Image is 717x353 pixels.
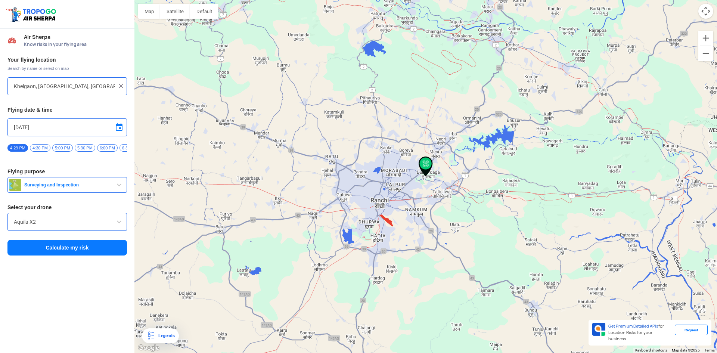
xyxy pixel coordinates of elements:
[7,169,127,174] h3: Flying purpose
[138,4,160,19] button: Show street map
[7,65,127,71] span: Search by name or select on map
[9,179,21,191] img: survey.png
[7,57,127,62] h3: Your flying location
[592,323,605,336] img: Premium APIs
[7,36,16,45] img: Risk Scores
[14,82,115,91] input: Search your flying location
[7,177,127,193] button: Surveying and Inspection
[24,34,127,40] span: Air Sherpa
[698,46,713,61] button: Zoom out
[7,144,28,152] span: 4:29 PM
[21,182,115,188] span: Surveying and Inspection
[14,123,121,132] input: Select Date
[635,348,667,353] button: Keyboard shortcuts
[136,343,161,353] img: Google
[97,144,118,152] span: 6:00 PM
[146,331,155,340] img: Legends
[160,4,190,19] button: Show satellite imagery
[155,331,174,340] div: Legends
[52,144,73,152] span: 5:00 PM
[7,107,127,112] h3: Flying date & time
[605,323,675,343] div: for Location Risks for your business.
[75,144,95,152] span: 5:30 PM
[14,217,121,226] input: Search by name or Brand
[698,4,713,19] button: Map camera controls
[119,144,140,152] span: 6:30 PM
[6,6,59,23] img: ic_tgdronemaps.svg
[675,325,708,335] div: Request
[672,348,700,352] span: Map data ©2025
[698,31,713,46] button: Zoom in
[24,41,127,47] span: Know risks in your flying area
[136,343,161,353] a: Open this area in Google Maps (opens a new window)
[608,323,658,329] span: Get Premium Detailed APIs
[117,82,125,90] img: ic_close.png
[7,240,127,256] button: Calculate my risk
[30,144,50,152] span: 4:30 PM
[704,348,715,352] a: Terms
[7,205,127,210] h3: Select your drone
